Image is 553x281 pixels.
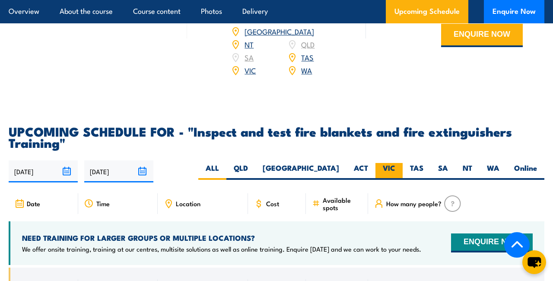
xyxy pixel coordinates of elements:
span: Cost [266,200,279,207]
a: WA [301,65,312,75]
label: ACT [346,163,375,180]
label: [GEOGRAPHIC_DATA] [255,163,346,180]
label: ALL [198,163,226,180]
label: VIC [375,163,403,180]
button: ENQUIRE NOW [451,233,533,252]
label: QLD [226,163,255,180]
input: From date [9,160,78,182]
span: How many people? [386,200,442,207]
span: Time [96,200,110,207]
button: chat-button [522,250,546,274]
a: [GEOGRAPHIC_DATA] [245,26,314,36]
h4: NEED TRAINING FOR LARGER GROUPS OR MULTIPLE LOCATIONS? [22,233,421,243]
label: SA [431,163,455,180]
span: Location [176,200,200,207]
p: We offer onsite training, training at our centres, multisite solutions as well as online training... [22,245,421,253]
span: Date [27,200,40,207]
label: Online [507,163,544,180]
label: NT [455,163,480,180]
a: TAS [301,52,314,62]
h2: UPCOMING SCHEDULE FOR - "Inspect and test fire blankets and fire extinguishers Training" [9,125,544,148]
a: NT [245,39,254,49]
span: Available spots [323,196,362,211]
button: ENQUIRE NOW [441,24,523,47]
label: WA [480,163,507,180]
label: TAS [403,163,431,180]
a: VIC [245,65,256,75]
input: To date [84,160,153,182]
